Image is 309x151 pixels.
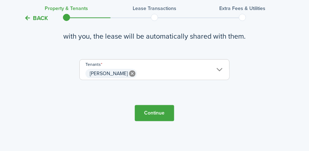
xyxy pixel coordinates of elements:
span: [PERSON_NAME] [90,70,128,77]
h3: Property & Tenants [45,5,88,12]
h3: Extra fees & Utilities [220,5,266,12]
button: Continue [135,105,174,121]
button: Back [24,14,48,22]
h3: Lease Transactions [133,5,176,12]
